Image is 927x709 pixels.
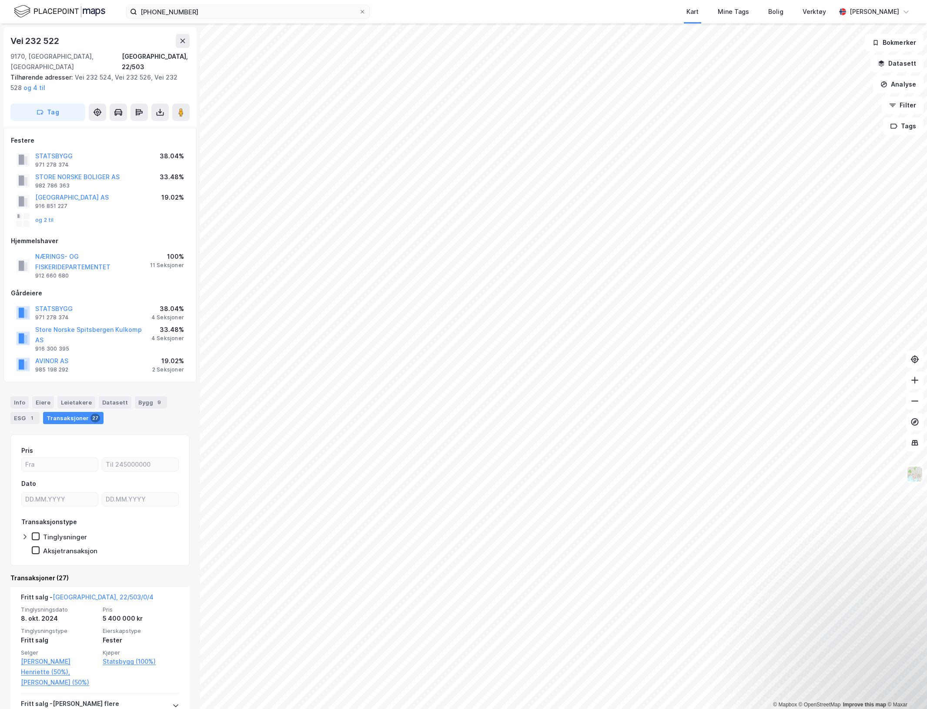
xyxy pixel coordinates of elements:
div: ESG [10,412,40,424]
div: 38.04% [151,304,184,314]
span: Eierskapstype [103,627,179,635]
input: DD.MM.YYYY [102,493,178,506]
div: Bolig [768,7,783,17]
div: Vei 232 524, Vei 232 526, Vei 232 528 [10,72,183,93]
div: [PERSON_NAME] [850,7,899,17]
div: Tinglysninger [43,533,87,541]
div: Fester [103,635,179,645]
div: 38.04% [160,151,184,161]
input: Fra [22,458,98,471]
div: 2 Seksjoner [152,366,184,373]
img: Z [907,466,923,482]
div: Kart [686,7,699,17]
a: Mapbox [773,702,797,708]
div: Pris [21,445,33,456]
div: 8. okt. 2024 [21,613,97,624]
span: Tinglysningsdato [21,606,97,613]
img: logo.f888ab2527a4732fd821a326f86c7f29.svg [14,4,105,19]
span: Kjøper [103,649,179,656]
button: Tag [10,104,85,121]
div: 9 [155,398,164,407]
span: Tinglysningstype [21,627,97,635]
div: 912 660 680 [35,272,69,279]
div: [GEOGRAPHIC_DATA], 22/503 [122,51,190,72]
button: Filter [882,97,924,114]
div: Festere [11,135,189,146]
button: Bokmerker [865,34,924,51]
input: Søk på adresse, matrikkel, gårdeiere, leietakere eller personer [137,5,359,18]
div: Aksjetransaksjon [43,547,97,555]
div: Bygg [135,396,167,408]
div: Verktøy [803,7,826,17]
a: [GEOGRAPHIC_DATA], 22/503/0/4 [53,593,154,601]
div: Transaksjonstype [21,517,77,527]
input: Til 245000000 [102,458,178,471]
div: 11 Seksjoner [150,262,184,269]
div: Fritt salg [21,635,97,645]
div: 27 [90,414,100,422]
div: Vei 232 522 [10,34,61,48]
span: Pris [103,606,179,613]
div: Datasett [99,396,131,408]
div: 4 Seksjoner [151,314,184,321]
a: Improve this map [843,702,886,708]
div: 1 [27,414,36,422]
input: DD.MM.YYYY [22,493,98,506]
button: Tags [883,117,924,135]
div: Eiere [32,396,54,408]
div: Fritt salg - [21,592,154,606]
div: Transaksjoner (27) [10,573,190,583]
div: Hjemmelshaver [11,236,189,246]
div: 916 300 395 [35,345,69,352]
button: Datasett [870,55,924,72]
div: 19.02% [161,192,184,203]
div: Gårdeiere [11,288,189,298]
div: 971 278 374 [35,314,69,321]
div: Mine Tags [718,7,749,17]
div: Info [10,396,29,408]
a: OpenStreetMap [799,702,841,708]
button: Analyse [873,76,924,93]
div: 5 400 000 kr [103,613,179,624]
a: [PERSON_NAME] Henriette (50%), [21,656,97,677]
div: Dato [21,478,36,489]
div: Leietakere [57,396,95,408]
div: Transaksjoner [43,412,104,424]
div: 100% [150,251,184,262]
div: 33.48% [160,172,184,182]
div: 33.48% [151,324,184,335]
div: 985 198 292 [35,366,68,373]
a: [PERSON_NAME] (50%) [21,677,97,688]
div: 971 278 374 [35,161,69,168]
div: 4 Seksjoner [151,335,184,342]
a: Statsbygg (100%) [103,656,179,667]
div: 916 851 227 [35,203,67,210]
span: Tilhørende adresser: [10,74,75,81]
div: 982 786 363 [35,182,70,189]
span: Selger [21,649,97,656]
div: 9170, [GEOGRAPHIC_DATA], [GEOGRAPHIC_DATA] [10,51,122,72]
div: 19.02% [152,356,184,366]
